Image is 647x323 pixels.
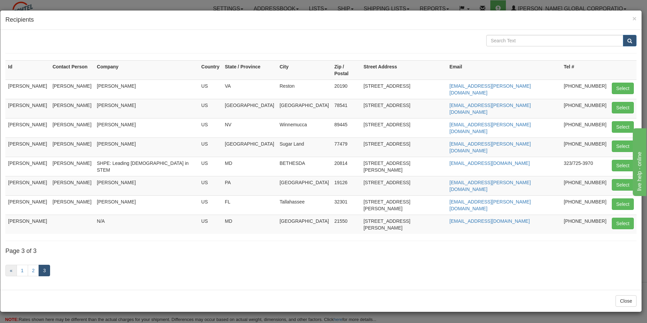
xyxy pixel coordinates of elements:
th: Contact Person [50,60,94,80]
td: [PERSON_NAME] [5,215,50,234]
input: Search Text [486,35,623,46]
button: Select [612,102,634,113]
td: FL [222,195,277,215]
th: Tel # [561,60,609,80]
td: 20814 [332,157,361,176]
td: [GEOGRAPHIC_DATA] [222,99,277,118]
td: [PERSON_NAME] [50,80,94,99]
td: PA [222,176,277,195]
a: 1 [17,265,28,276]
span: × [632,15,637,22]
td: 89445 [332,118,361,137]
td: [PHONE_NUMBER] [561,99,609,118]
td: Sugar Land [277,137,332,157]
td: US [199,176,222,195]
td: US [199,195,222,215]
td: US [199,118,222,137]
td: 21550 [332,215,361,234]
td: US [199,157,222,176]
td: [PERSON_NAME] [5,137,50,157]
td: 20190 [332,80,361,99]
button: Select [612,179,634,191]
th: Zip / Postal [332,60,361,80]
td: [PERSON_NAME] [50,137,94,157]
td: 78541 [332,99,361,118]
td: [PHONE_NUMBER] [561,118,609,137]
button: Select [612,160,634,171]
td: [PERSON_NAME] [5,157,50,176]
td: N/A [94,215,199,234]
a: [EMAIL_ADDRESS][PERSON_NAME][DOMAIN_NAME] [449,103,531,115]
td: 19126 [332,176,361,195]
td: SHPE: Leading [DEMOGRAPHIC_DATA] in STEM [94,157,199,176]
td: [GEOGRAPHIC_DATA] [277,99,332,118]
h4: Page 3 of 3 [5,248,637,255]
th: Street Address [361,60,447,80]
td: [STREET_ADDRESS][PERSON_NAME] [361,215,447,234]
td: [STREET_ADDRESS] [361,80,447,99]
td: US [199,137,222,157]
td: [PERSON_NAME] [94,118,199,137]
button: Select [612,198,634,210]
td: [PERSON_NAME] [5,80,50,99]
td: Tallahassee [277,195,332,215]
td: [PHONE_NUMBER] [561,215,609,234]
td: [PERSON_NAME] [94,195,199,215]
button: Select [612,141,634,152]
td: [GEOGRAPHIC_DATA] [277,215,332,234]
div: live help - online [5,4,63,12]
a: 3 [39,265,50,276]
a: [EMAIL_ADDRESS][PERSON_NAME][DOMAIN_NAME] [449,199,531,211]
td: NV [222,118,277,137]
td: US [199,99,222,118]
button: Close [616,295,637,307]
td: [PERSON_NAME] [50,99,94,118]
td: MD [222,157,277,176]
td: 77479 [332,137,361,157]
td: [PHONE_NUMBER] [561,195,609,215]
td: MD [222,215,277,234]
td: Reston [277,80,332,99]
td: [PERSON_NAME] [94,80,199,99]
td: [STREET_ADDRESS] [361,137,447,157]
th: City [277,60,332,80]
a: « [5,265,17,276]
td: [STREET_ADDRESS][PERSON_NAME] [361,157,447,176]
td: [PERSON_NAME] [5,195,50,215]
td: [PERSON_NAME] [94,176,199,195]
td: [STREET_ADDRESS] [361,176,447,195]
th: Country [199,60,222,80]
td: [PERSON_NAME] [50,176,94,195]
th: Id [5,60,50,80]
td: [PERSON_NAME] [5,176,50,195]
h4: Recipients [5,16,637,24]
td: [STREET_ADDRESS][PERSON_NAME] [361,195,447,215]
td: [PERSON_NAME] [5,99,50,118]
button: Select [612,218,634,229]
a: [EMAIL_ADDRESS][PERSON_NAME][DOMAIN_NAME] [449,180,531,192]
td: VA [222,80,277,99]
th: State / Province [222,60,277,80]
a: [EMAIL_ADDRESS][PERSON_NAME][DOMAIN_NAME] [449,83,531,95]
td: [PERSON_NAME] [50,118,94,137]
iframe: chat widget [631,127,646,196]
td: 32301 [332,195,361,215]
a: [EMAIL_ADDRESS][DOMAIN_NAME] [449,160,530,166]
td: [STREET_ADDRESS] [361,118,447,137]
td: [PERSON_NAME] [50,195,94,215]
td: [PERSON_NAME] [94,137,199,157]
td: [PHONE_NUMBER] [561,137,609,157]
td: [GEOGRAPHIC_DATA] [277,176,332,195]
td: [PERSON_NAME] [50,157,94,176]
td: BETHESDA [277,157,332,176]
td: [PERSON_NAME] [94,99,199,118]
td: US [199,215,222,234]
a: [EMAIL_ADDRESS][DOMAIN_NAME] [449,218,530,224]
button: Select [612,121,634,133]
td: [PHONE_NUMBER] [561,176,609,195]
th: Company [94,60,199,80]
a: [EMAIL_ADDRESS][PERSON_NAME][DOMAIN_NAME] [449,141,531,153]
button: Close [632,15,637,22]
td: [PHONE_NUMBER] [561,80,609,99]
td: [GEOGRAPHIC_DATA] [222,137,277,157]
